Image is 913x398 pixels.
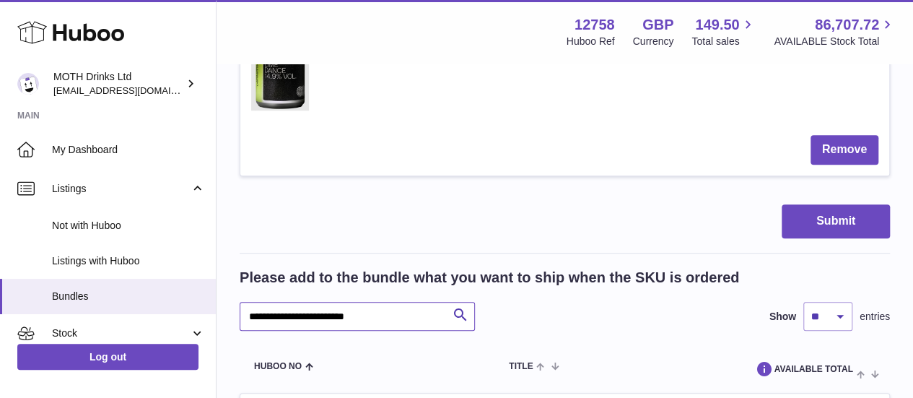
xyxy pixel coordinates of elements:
[691,15,756,48] a: 149.50 Total sales
[17,73,39,95] img: orders@mothdrinks.com
[251,21,309,110] img: MOTH: Margarita 125ml (single)
[17,344,198,370] a: Log out
[691,35,756,48] span: Total sales
[52,219,205,233] span: Not with Huboo
[751,360,853,378] span: AVAILABLE Total
[769,310,796,324] label: Show
[642,15,673,35] strong: GBP
[240,268,739,287] h2: Please add to the bundle what you want to ship when the SKU is ordered
[575,15,615,35] strong: 12758
[52,290,205,303] span: Bundles
[633,35,674,48] div: Currency
[254,362,302,371] span: Huboo no
[774,15,896,48] a: 86,707.72 AVAILABLE Stock Total
[52,182,190,196] span: Listings
[52,326,190,340] span: Stock
[860,310,890,324] span: entries
[565,10,773,124] td: MOTH: [PERSON_NAME] 125ml (single)
[782,204,890,238] button: Submit
[774,35,896,48] span: AVAILABLE Stock Total
[695,15,739,35] span: 149.50
[567,35,615,48] div: Huboo Ref
[509,362,533,371] span: Title
[815,15,879,35] span: 86,707.72
[52,254,205,268] span: Listings with Huboo
[53,85,212,96] span: [EMAIL_ADDRESS][DOMAIN_NAME]
[52,143,205,157] span: My Dashboard
[53,70,183,98] div: MOTH Drinks Ltd
[811,135,878,165] button: Remove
